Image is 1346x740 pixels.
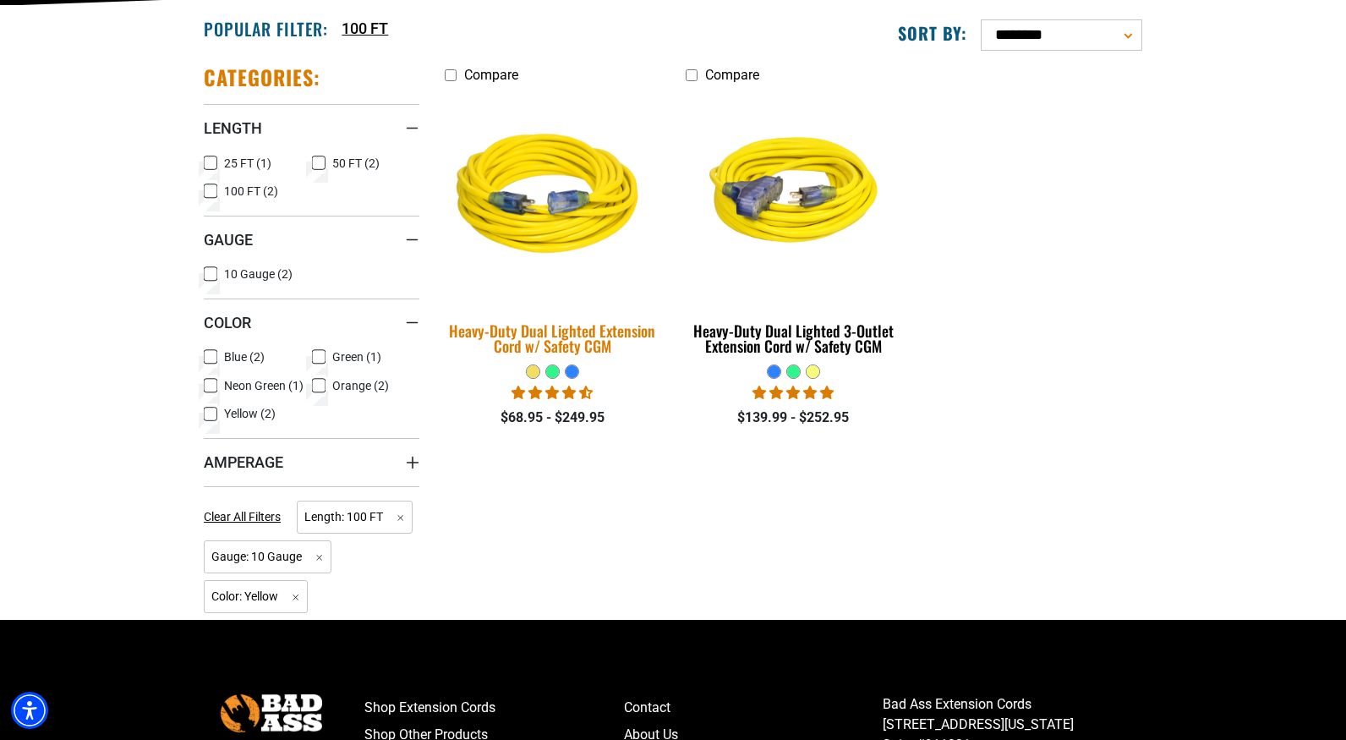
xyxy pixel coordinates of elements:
img: yellow [435,89,671,305]
div: Accessibility Menu [11,692,48,729]
div: $139.99 - $252.95 [686,408,901,428]
span: Green (1) [332,351,381,363]
span: Color: Yellow [204,580,308,613]
summary: Amperage [204,438,419,485]
span: Compare [464,67,518,83]
a: 100 FT [342,17,388,40]
div: $68.95 - $249.95 [445,408,660,428]
a: Clear All Filters [204,508,287,526]
span: Gauge [204,230,253,249]
span: Length [204,118,262,138]
span: Gauge: 10 Gauge [204,540,331,573]
a: Contact [624,694,884,721]
span: Clear All Filters [204,510,281,523]
span: Neon Green (1) [224,380,304,392]
span: 25 FT (1) [224,157,271,169]
a: Color: Yellow [204,588,308,604]
img: Bad Ass Extension Cords [221,694,322,732]
a: yellow Heavy-Duty Dual Lighted 3-Outlet Extension Cord w/ Safety CGM [686,91,901,364]
span: 4.64 stars [512,385,593,401]
span: Compare [705,67,759,83]
span: Color [204,313,251,332]
span: Yellow (2) [224,408,276,419]
div: Heavy-Duty Dual Lighted 3-Outlet Extension Cord w/ Safety CGM [686,323,901,354]
h2: Popular Filter: [204,18,328,40]
summary: Color [204,299,419,346]
span: 100 FT (2) [224,185,278,197]
a: Gauge: 10 Gauge [204,548,331,564]
summary: Length [204,104,419,151]
span: Length: 100 FT [297,501,413,534]
span: Amperage [204,452,283,472]
a: yellow Heavy-Duty Dual Lighted Extension Cord w/ Safety CGM [445,91,660,364]
img: yellow [687,100,900,294]
a: Shop Extension Cords [364,694,624,721]
a: Length: 100 FT [297,508,413,524]
span: Blue (2) [224,351,265,363]
h2: Categories: [204,64,320,90]
summary: Gauge [204,216,419,263]
span: Orange (2) [332,380,389,392]
span: 10 Gauge (2) [224,268,293,280]
label: Sort by: [898,22,967,44]
span: 50 FT (2) [332,157,380,169]
div: Heavy-Duty Dual Lighted Extension Cord w/ Safety CGM [445,323,660,354]
span: 4.92 stars [752,385,834,401]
